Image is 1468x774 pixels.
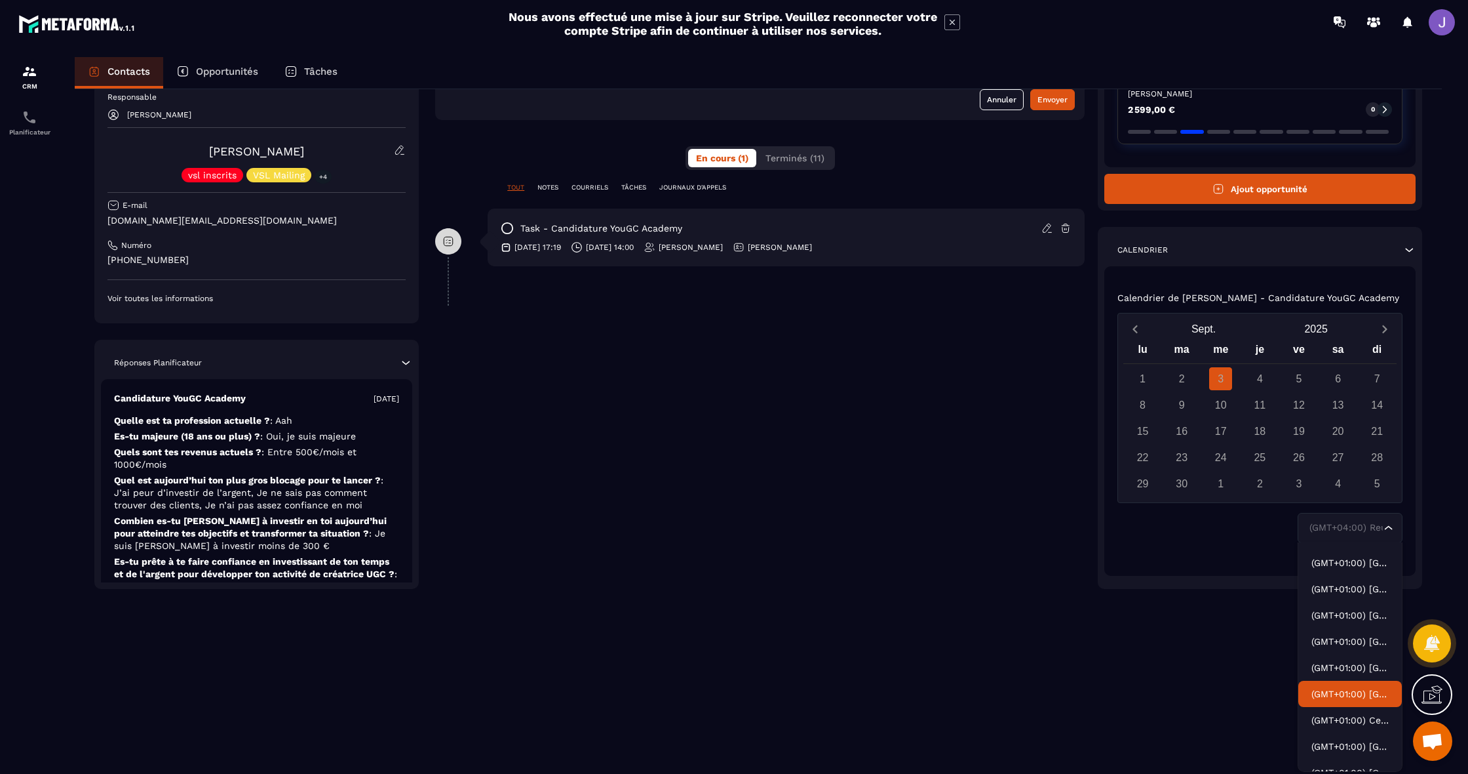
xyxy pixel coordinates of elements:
div: 29 [1131,472,1154,495]
div: sa [1319,340,1358,363]
button: Previous month [1123,320,1148,338]
div: 3 [1287,472,1310,495]
div: lu [1123,340,1163,363]
div: 16 [1170,420,1193,443]
p: Quels sont tes revenus actuels ? [114,446,399,471]
button: Open years overlay [1260,317,1372,340]
div: 4 [1248,367,1271,390]
div: 27 [1326,446,1349,469]
div: 30 [1170,472,1193,495]
p: [DATE] [374,394,399,404]
p: Candidature YouGC Academy [114,392,246,405]
div: 23 [1170,446,1193,469]
p: (GMT+01:00) Oslo [1311,661,1389,674]
div: 9 [1170,394,1193,417]
p: [DATE] 14:00 [586,242,634,253]
div: ma [1162,340,1201,363]
div: Calendar wrapper [1123,340,1397,495]
p: CRM [3,83,56,90]
p: TÂCHES [621,183,646,192]
p: (GMT+01:00) Central European Time - Prague [1311,714,1389,727]
input: Search for option [1306,521,1381,535]
div: ve [1279,340,1319,363]
a: Ouvrir le chat [1413,722,1452,761]
div: Envoyer [1037,93,1068,106]
p: Contacts [107,66,150,77]
p: [PERSON_NAME] [127,110,191,119]
p: Es-tu prête à te faire confiance en investissant de ton temps et de l'argent pour développer ton ... [114,556,399,630]
a: Opportunités [163,57,271,89]
p: (GMT+01:00) Paris [1311,687,1389,701]
p: Quelle est ta profession actuelle ? [114,415,399,427]
a: Contacts [75,57,163,89]
div: 2 [1170,367,1193,390]
div: 1 [1131,367,1154,390]
p: Réponses Planificateur [114,357,202,368]
a: Tâches [271,57,351,89]
p: [DATE] 17:19 [514,242,561,253]
div: je [1241,340,1280,363]
span: Terminés (11) [765,153,824,163]
div: 1 [1209,472,1232,495]
p: (GMT+01:00) Luxembourg [1311,556,1389,569]
p: Calendrier [1117,245,1168,255]
button: En cours (1) [688,149,756,167]
p: [DOMAIN_NAME][EMAIL_ADDRESS][DOMAIN_NAME] [107,214,406,227]
div: di [1357,340,1397,363]
button: Terminés (11) [758,149,832,167]
div: 14 [1366,394,1389,417]
button: Next month [1372,320,1397,338]
p: Combien es-tu [PERSON_NAME] à investir en toi aujourd’hui pour atteindre tes objectifs et transfo... [114,515,399,552]
p: task - Candidature YouGC Academy [520,222,682,235]
img: scheduler [22,110,37,125]
span: : J’ai peur d’investir de l’argent, Je ne sais pas comment trouver des clients, Je n’ai pas assez... [114,475,383,510]
img: logo [18,12,136,35]
p: +4 [315,170,332,184]
p: 0 [1371,105,1375,114]
p: (GMT+01:00) Malta [1311,609,1389,622]
span: : Oui, je suis majeure [260,431,356,441]
div: 17 [1209,420,1232,443]
p: Numéro [121,240,151,251]
p: E-mail [123,200,147,211]
p: (GMT+01:00) Monaco [1311,635,1389,648]
a: [PERSON_NAME] [209,144,304,158]
div: 4 [1326,472,1349,495]
p: TOUT [507,183,524,192]
p: Tâches [304,66,338,77]
p: [PERSON_NAME] [1128,89,1392,99]
span: En cours (1) [696,153,748,163]
h2: Nous avons effectué une mise à jour sur Stripe. Veuillez reconnecter votre compte Stripe afin de ... [508,10,938,37]
p: COURRIELS [571,183,608,192]
p: [PERSON_NAME] [659,242,723,253]
button: Annuler [980,89,1024,110]
div: 6 [1326,367,1349,390]
span: : Aah [270,415,292,426]
div: 22 [1131,446,1154,469]
p: JOURNAUX D'APPELS [659,183,726,192]
div: Calendar days [1123,367,1397,495]
div: 8 [1131,394,1154,417]
div: 28 [1366,446,1389,469]
p: vsl inscrits [188,171,237,180]
div: 3 [1209,367,1232,390]
div: 18 [1248,420,1271,443]
p: Es-tu majeure (18 ans ou plus) ? [114,430,399,443]
button: Ajout opportunité [1104,174,1416,204]
a: formationformationCRM [3,54,56,100]
p: Voir toutes les informations [107,293,406,304]
img: formation [22,64,37,79]
p: [PERSON_NAME] [748,242,812,253]
div: 15 [1131,420,1154,443]
p: Planificateur [3,129,56,136]
p: Opportunités [196,66,258,77]
p: NOTES [537,183,558,192]
p: (GMT+01:00) Madrid [1311,582,1389,596]
div: 11 [1248,394,1271,417]
div: 25 [1248,446,1271,469]
a: schedulerschedulerPlanificateur [3,100,56,146]
div: me [1201,340,1241,363]
p: 2 599,00 € [1128,105,1175,114]
div: Search for option [1298,513,1402,543]
p: [PHONE_NUMBER] [107,254,406,266]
